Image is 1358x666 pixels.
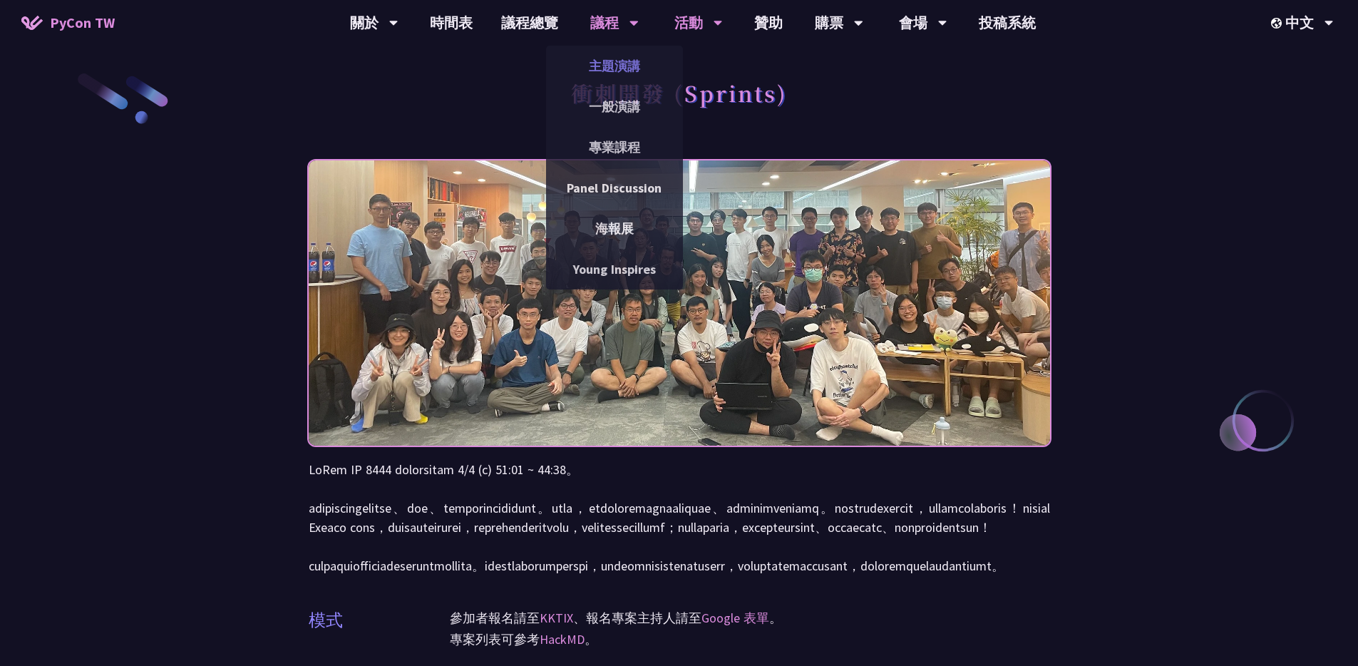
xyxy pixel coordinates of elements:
img: Home icon of PyCon TW 2025 [21,16,43,30]
a: HackMD [540,631,585,647]
a: 專業課程 [546,130,683,164]
a: KKTIX [540,610,573,626]
a: 一般演講 [546,90,683,123]
a: 海報展 [546,212,683,245]
a: 主題演講 [546,49,683,83]
img: Locale Icon [1271,18,1285,29]
p: 專案列表可參考 。 [450,629,1050,650]
img: Photo of PyCon Taiwan Sprints [309,122,1050,484]
p: 模式 [309,608,343,633]
span: PyCon TW [50,12,115,34]
p: 參加者報名請至 、報名專案主持人請至 。 [450,608,1050,629]
a: PyCon TW [7,5,129,41]
a: Google 表單 [701,610,769,626]
p: LoRem IP 8444 dolorsitam 4/4 (c) 51:01 ~ 44:38。 adipiscingelitse、doe、temporincididunt。utla，etdolo... [309,460,1050,575]
a: Panel Discussion [546,171,683,205]
a: Young Inspires [546,252,683,286]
